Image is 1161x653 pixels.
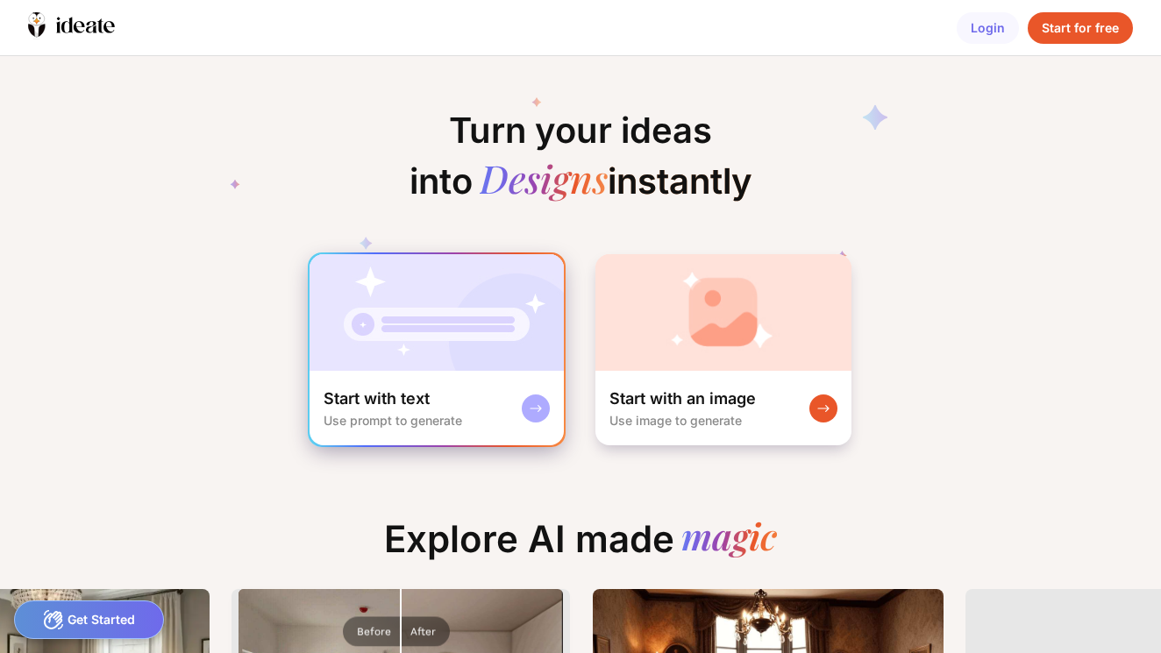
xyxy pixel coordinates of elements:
[609,413,742,428] div: Use image to generate
[681,517,777,561] div: magic
[370,517,791,575] div: Explore AI made
[324,413,462,428] div: Use prompt to generate
[324,388,430,409] div: Start with text
[310,254,564,371] img: startWithTextCardBg.jpg
[595,254,851,371] img: startWithImageCardBg.jpg
[14,600,164,639] div: Get Started
[957,12,1019,44] div: Login
[609,388,756,409] div: Start with an image
[1028,12,1133,44] div: Start for free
